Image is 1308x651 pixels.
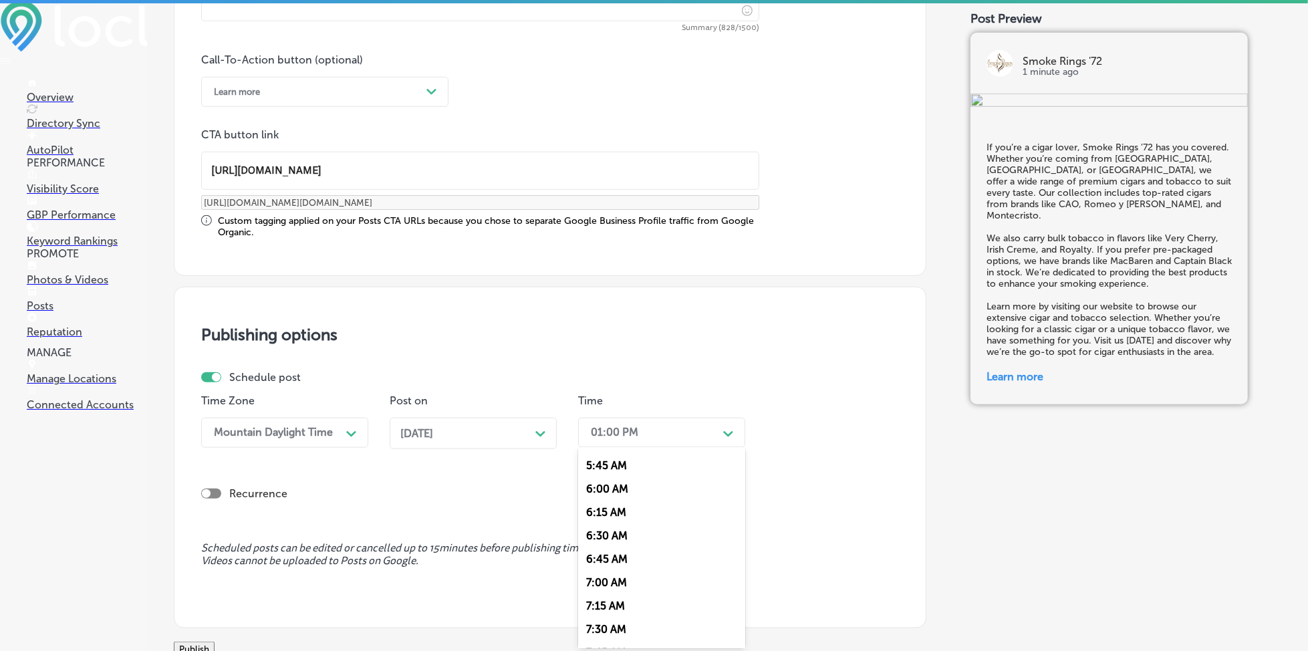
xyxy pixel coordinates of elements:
div: 7:30 AM [578,618,745,641]
p: Time Zone [201,394,368,407]
a: Manage Locations [27,360,147,385]
p: 1 minute ago [1023,67,1231,78]
h5: If you’re a cigar lover, Smoke Rings '72 has you covered. Whether you’re coming from [GEOGRAPHIC_... [987,142,1232,358]
p: Directory Sync [27,117,147,130]
span: [DATE] [400,427,433,440]
p: Photos & Videos [27,273,147,286]
p: Visibility Score [27,182,147,195]
label: Recurrence [229,487,287,500]
p: PERFORMANCE [27,156,147,169]
p: Manage Locations [27,372,147,385]
div: Custom tagging applied on your Posts CTA URLs because you chose to separate Google Business Profi... [218,215,759,238]
a: Photos & Videos [27,261,147,286]
div: 6:15 AM [578,501,745,524]
span: Learn more [987,370,1043,383]
div: 7:15 AM [578,594,745,618]
p: GBP Performance [27,209,147,221]
a: Connected Accounts [27,386,147,411]
div: Post Preview [970,11,1281,26]
div: 6:45 AM [578,547,745,571]
div: 5:45 AM [578,454,745,477]
p: Posts [27,299,147,312]
a: Keyword Rankings [27,222,147,247]
label: Call-To-Action button (optional) [201,53,363,66]
a: Learn more [987,370,1232,383]
p: CTA button link [201,128,759,141]
span: Scheduled posts can be edited or cancelled up to 15 minutes before publishing time. Videos cannot... [201,542,899,567]
a: Posts [27,287,147,312]
div: 6:30 AM [578,524,745,547]
h3: Publishing options [201,325,899,344]
a: AutoPilot [27,131,147,156]
p: AutoPilot [27,144,147,156]
div: 6:00 AM [578,477,745,501]
div: Learn more [214,87,260,97]
a: Visibility Score [27,170,147,195]
img: logo [987,50,1013,77]
label: Schedule post [229,371,301,384]
a: GBP Performance [27,196,147,221]
a: Directory Sync [27,104,147,130]
span: Insert emoji [736,2,753,19]
p: Post on [390,394,557,407]
div: 7:00 AM [578,571,745,594]
p: PROMOTE [27,247,147,260]
p: Connected Accounts [27,398,147,411]
span: Summary (828/1500) [201,24,759,32]
p: Time [578,394,745,407]
a: Reputation [27,313,147,338]
img: 85ca3af2-470a-4720-a726-4229bd4b61b0 [970,94,1248,110]
a: Overview [27,78,147,104]
p: Keyword Rankings [27,235,147,247]
p: Reputation [27,325,147,338]
p: MANAGE [27,346,147,359]
p: Overview [27,91,147,104]
p: Smoke Rings '72 [1023,56,1231,67]
div: 01:00 PM [591,426,638,439]
div: Mountain Daylight Time [214,426,333,439]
